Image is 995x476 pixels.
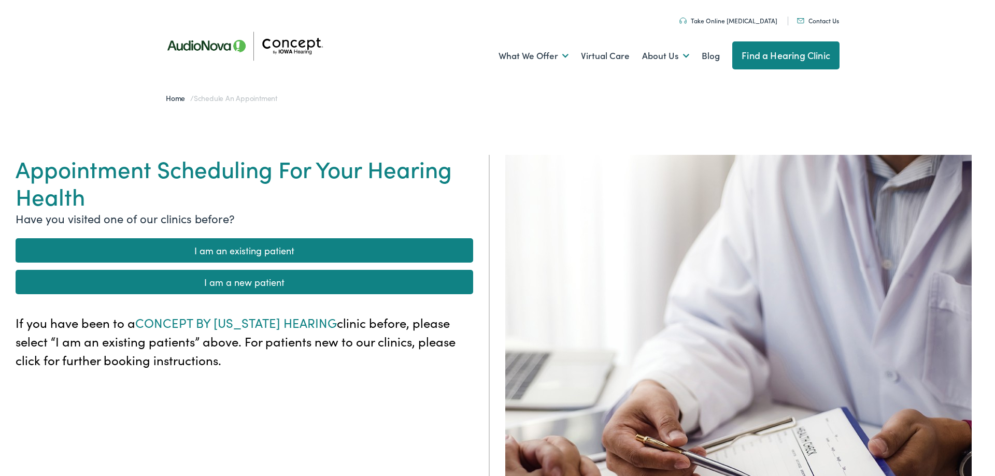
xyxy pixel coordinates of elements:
[194,93,277,103] span: Schedule an Appointment
[797,16,839,25] a: Contact Us
[797,18,804,23] img: utility icon
[679,16,777,25] a: Take Online [MEDICAL_DATA]
[642,37,689,75] a: About Us
[16,313,473,369] p: If you have been to a clinic before, please select “I am an existing patients” above. For patient...
[16,238,473,263] a: I am an existing patient
[581,37,630,75] a: Virtual Care
[135,314,337,331] span: CONCEPT BY [US_STATE] HEARING
[166,93,277,103] span: /
[16,270,473,294] a: I am a new patient
[499,37,568,75] a: What We Offer
[679,18,687,24] img: utility icon
[16,210,473,227] p: Have you visited one of our clinics before?
[732,41,840,69] a: Find a Hearing Clinic
[166,93,190,103] a: Home
[702,37,720,75] a: Blog
[16,155,473,210] h1: Appointment Scheduling For Your Hearing Health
